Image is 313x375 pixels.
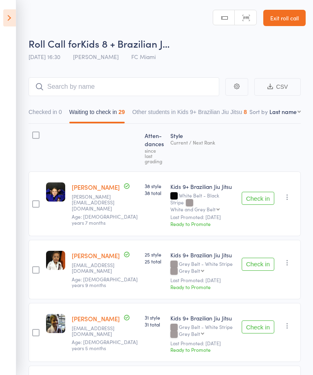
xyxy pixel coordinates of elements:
[72,194,125,211] small: alex@kollosche.com.au
[242,192,274,205] button: Check in
[170,251,235,259] div: Kids 9+ Brazilian Jiu Jitsu
[46,314,65,333] img: image1559545463.png
[170,324,235,338] div: Grey Belt - White Stripe
[179,331,200,336] div: Grey Belt
[145,189,164,196] span: 38 total
[72,262,125,274] small: drcsmoraa@gmail.com
[72,276,138,288] span: Age: [DEMOGRAPHIC_DATA] years 9 months
[141,127,167,168] div: Atten­dances
[170,283,235,290] div: Ready to Promote
[145,314,164,321] span: 31 style
[170,193,235,212] div: White Belt - Black Stripe
[170,261,235,275] div: Grey Belt - White Stripe
[170,206,216,212] div: White and Grey Belt
[145,182,164,189] span: 38 style
[170,314,235,322] div: Kids 9+ Brazilian Jiu Jitsu
[170,140,235,145] div: Current / Next Rank
[170,277,235,283] small: Last Promoted: [DATE]
[145,258,164,265] span: 25 total
[179,268,200,273] div: Grey Belt
[72,251,120,260] a: [PERSON_NAME]
[242,258,274,271] button: Check in
[263,10,306,26] a: Exit roll call
[254,78,301,96] button: CSV
[81,37,170,50] span: Kids 8 + Brazilian J…
[29,105,62,123] button: Checked in0
[167,127,238,168] div: Style
[46,251,65,270] img: image1652074223.png
[59,109,62,115] div: 0
[72,213,138,226] span: Age: [DEMOGRAPHIC_DATA] years 7 months
[69,105,125,123] button: Waiting to check in29
[244,109,247,115] div: 8
[72,183,120,191] a: [PERSON_NAME]
[170,346,235,353] div: Ready to Promote
[145,321,164,328] span: 31 total
[249,107,268,116] label: Sort by
[170,340,235,346] small: Last Promoted: [DATE]
[242,320,274,333] button: Check in
[29,53,60,61] span: [DATE] 16:30
[73,53,119,61] span: [PERSON_NAME]
[72,338,138,351] span: Age: [DEMOGRAPHIC_DATA] years 5 months
[29,77,219,96] input: Search by name
[145,148,164,164] div: since last grading
[29,37,81,50] span: Roll Call for
[170,220,235,227] div: Ready to Promote
[131,53,156,61] span: FC Miami
[132,105,247,123] button: Other students in Kids 9+ Brazilian Jiu Jitsu8
[145,251,164,258] span: 25 style
[119,109,125,115] div: 29
[170,182,235,191] div: Kids 9+ Brazilian Jiu Jitsu
[170,214,235,220] small: Last Promoted: [DATE]
[269,107,297,116] div: Last name
[72,325,125,337] small: rosebarsallo@gmail.com
[72,314,120,323] a: [PERSON_NAME]
[46,182,65,202] img: image1721802990.png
